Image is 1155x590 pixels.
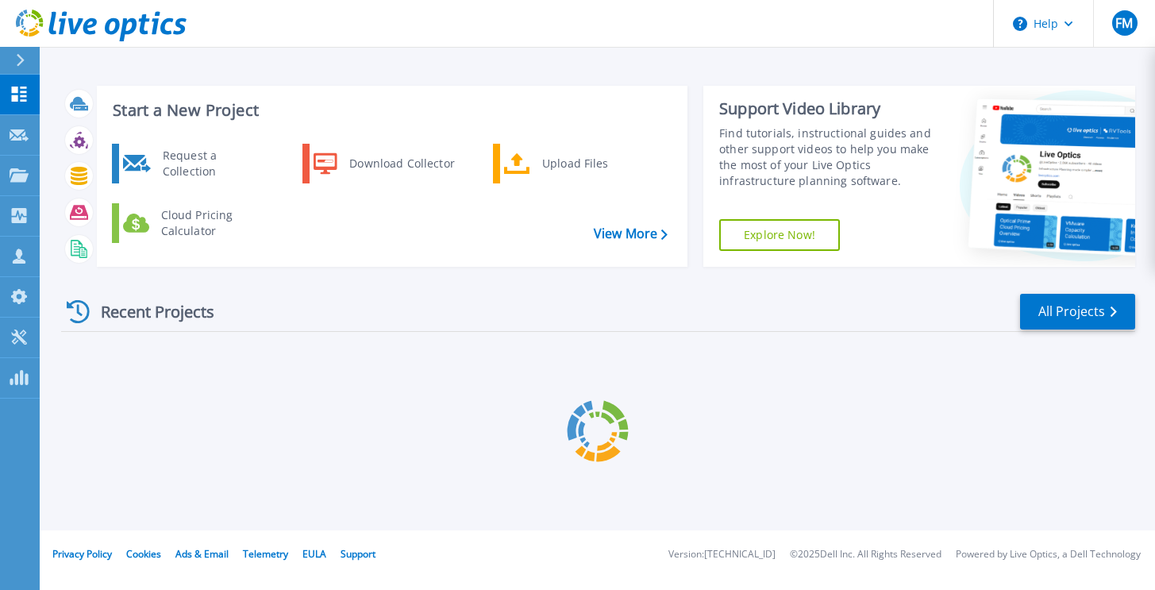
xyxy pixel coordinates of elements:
[126,547,161,561] a: Cookies
[719,125,935,189] div: Find tutorials, instructional guides and other support videos to help you make the most of your L...
[719,219,840,251] a: Explore Now!
[61,292,236,331] div: Recent Projects
[790,550,941,560] li: © 2025 Dell Inc. All Rights Reserved
[112,203,275,243] a: Cloud Pricing Calculator
[52,547,112,561] a: Privacy Policy
[668,550,776,560] li: Version: [TECHNICAL_ID]
[719,98,935,119] div: Support Video Library
[534,148,652,179] div: Upload Files
[153,207,271,239] div: Cloud Pricing Calculator
[243,547,288,561] a: Telemetry
[1020,294,1135,330] a: All Projects
[302,547,326,561] a: EULA
[175,547,229,561] a: Ads & Email
[341,148,461,179] div: Download Collector
[493,144,656,183] a: Upload Files
[302,144,465,183] a: Download Collector
[956,550,1141,560] li: Powered by Live Optics, a Dell Technology
[113,102,667,119] h3: Start a New Project
[341,547,375,561] a: Support
[594,226,668,241] a: View More
[155,148,271,179] div: Request a Collection
[112,144,275,183] a: Request a Collection
[1115,17,1133,29] span: FM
